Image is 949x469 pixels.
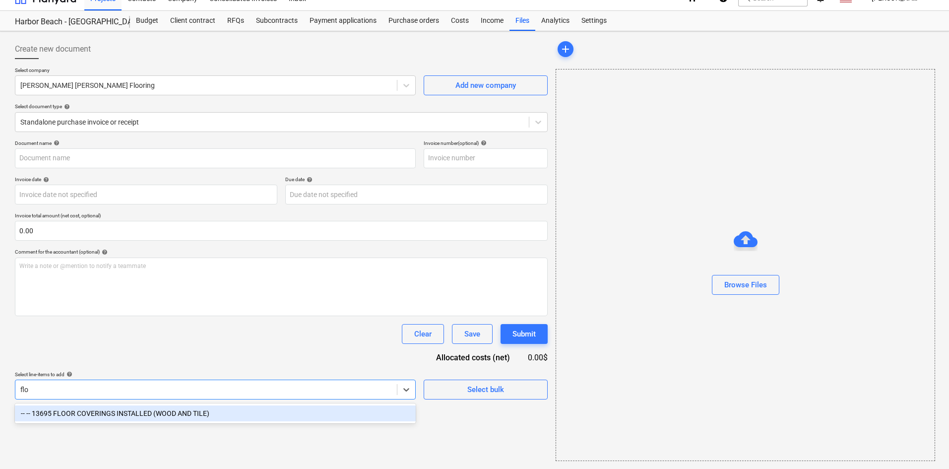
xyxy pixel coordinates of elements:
[424,148,548,168] input: Invoice number
[724,278,767,291] div: Browse Files
[52,140,60,146] span: help
[15,221,548,241] input: Invoice total amount (net cost, optional)
[15,405,416,421] div: -- -- 13695 FLOOR COVERINGS INSTALLED (WOOD AND TILE)
[15,140,416,146] div: Document name
[285,176,548,183] div: Due date
[424,75,548,95] button: Add new company
[712,275,779,295] button: Browse Files
[452,324,493,344] button: Save
[575,11,613,31] a: Settings
[560,43,571,55] span: add
[304,11,382,31] a: Payment applications
[15,212,548,221] p: Invoice total amount (net cost, optional)
[15,67,416,75] p: Select company
[62,104,70,110] span: help
[15,43,91,55] span: Create new document
[464,328,480,340] div: Save
[512,328,536,340] div: Submit
[15,148,416,168] input: Document name
[130,11,164,31] a: Budget
[15,103,548,110] div: Select document type
[556,69,935,461] div: Browse Files
[15,17,118,27] div: Harbor Beach - [GEOGRAPHIC_DATA]
[445,11,475,31] a: Costs
[221,11,250,31] a: RFQs
[64,371,72,377] span: help
[305,177,313,183] span: help
[402,324,444,344] button: Clear
[285,185,548,204] input: Due date not specified
[526,352,548,363] div: 0.00$
[424,380,548,400] button: Select bulk
[382,11,445,31] a: Purchase orders
[455,79,516,92] div: Add new company
[419,352,526,363] div: Allocated costs (net)
[479,140,487,146] span: help
[15,176,277,183] div: Invoice date
[475,11,509,31] a: Income
[424,140,548,146] div: Invoice number (optional)
[15,185,277,204] input: Invoice date not specified
[467,383,504,396] div: Select bulk
[535,11,575,31] a: Analytics
[250,11,304,31] a: Subcontracts
[501,324,548,344] button: Submit
[15,249,548,255] div: Comment for the accountant (optional)
[509,11,535,31] a: Files
[164,11,221,31] a: Client contract
[15,371,416,378] div: Select line-items to add
[414,328,432,340] div: Clear
[41,177,49,183] span: help
[100,249,108,255] span: help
